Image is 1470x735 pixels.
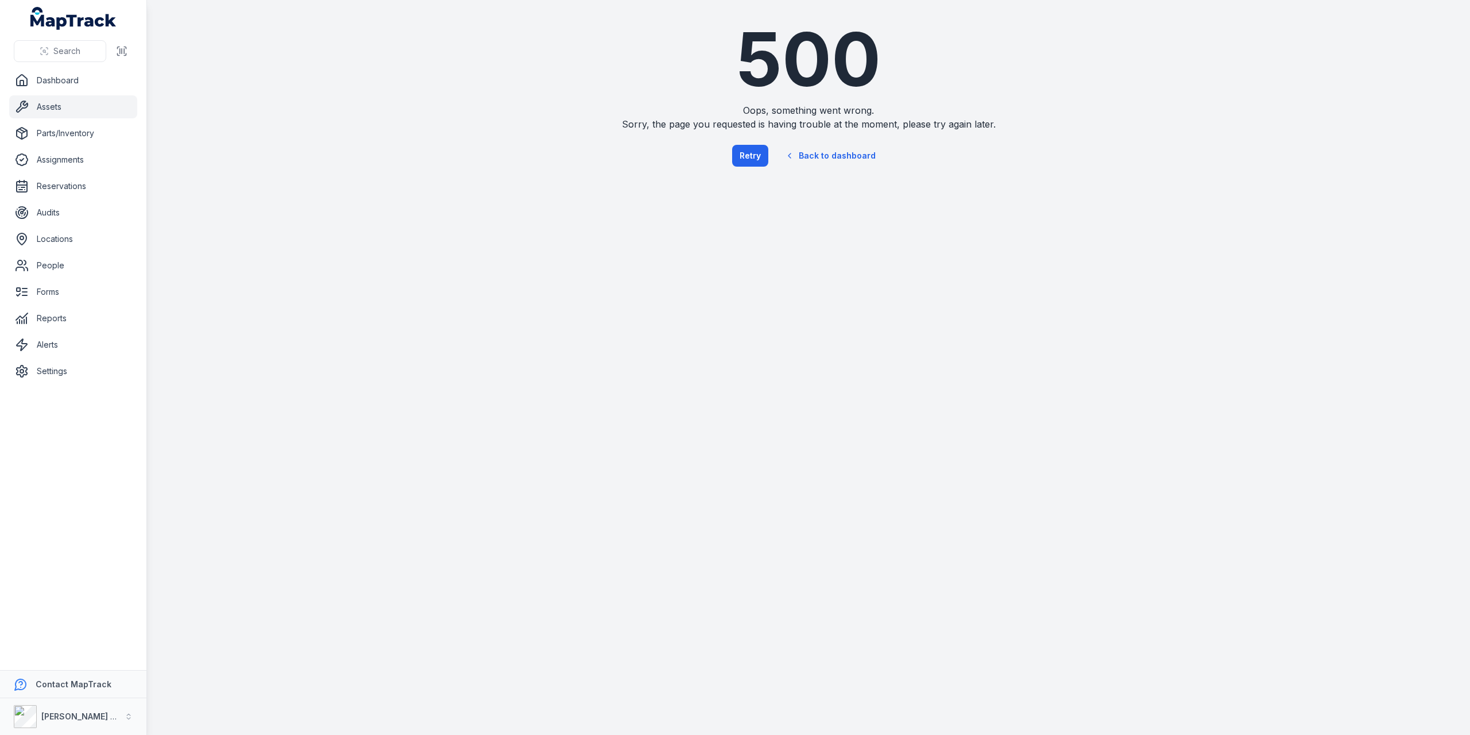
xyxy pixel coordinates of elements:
[9,69,137,92] a: Dashboard
[53,45,80,57] span: Search
[9,175,137,198] a: Reservations
[9,254,137,277] a: People
[732,145,768,167] button: Retry
[9,201,137,224] a: Audits
[597,23,1020,97] h1: 500
[30,7,117,30] a: MapTrack
[9,360,137,383] a: Settings
[9,122,137,145] a: Parts/Inventory
[597,117,1020,131] span: Sorry, the page you requested is having trouble at the moment, please try again later.
[14,40,106,62] button: Search
[9,148,137,171] a: Assignments
[9,307,137,330] a: Reports
[9,95,137,118] a: Assets
[36,679,111,689] strong: Contact MapTrack
[775,143,885,169] a: Back to dashboard
[9,280,137,303] a: Forms
[597,103,1020,117] span: Oops, something went wrong.
[9,333,137,356] a: Alerts
[41,711,121,721] strong: [PERSON_NAME] Air
[9,228,137,251] a: Locations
